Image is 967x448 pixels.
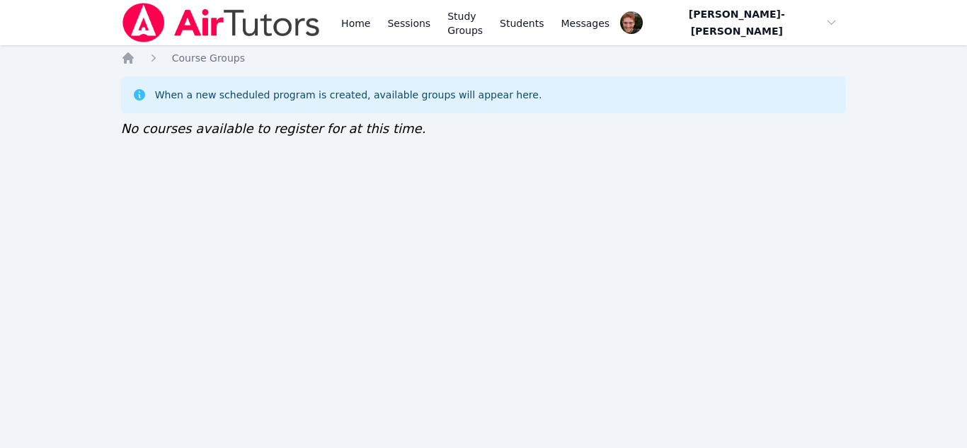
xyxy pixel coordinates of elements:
nav: Breadcrumb [121,51,847,65]
span: Messages [561,16,610,30]
span: Course Groups [172,52,245,64]
img: Air Tutors [121,3,321,42]
div: When a new scheduled program is created, available groups will appear here. [155,88,542,102]
a: Course Groups [172,51,245,65]
span: No courses available to register for at this time. [121,121,426,136]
